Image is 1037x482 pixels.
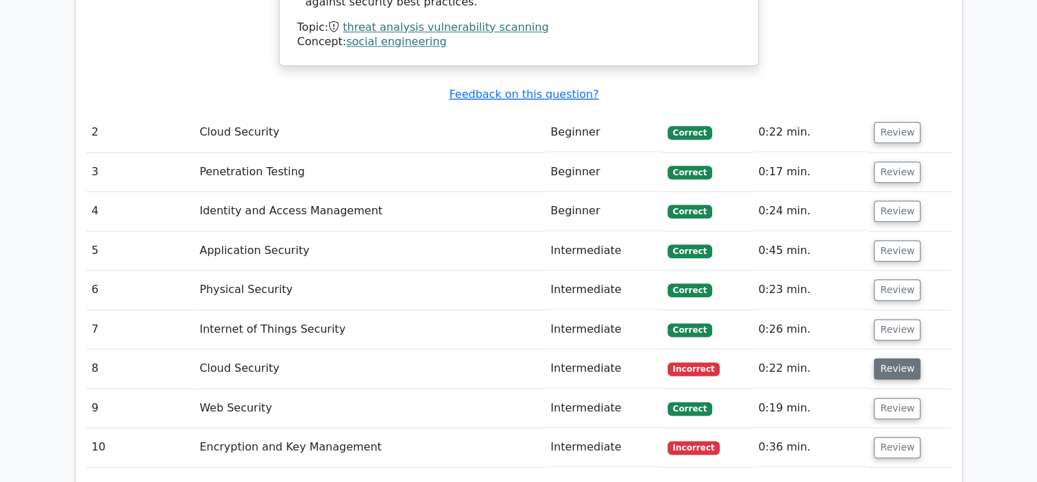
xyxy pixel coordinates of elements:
[668,362,720,376] span: Incorrect
[668,205,712,218] span: Correct
[874,240,920,262] button: Review
[86,231,195,270] td: 5
[753,389,868,428] td: 0:19 min.
[194,270,545,309] td: Physical Security
[545,310,661,349] td: Intermediate
[194,310,545,349] td: Internet of Things Security
[346,35,446,48] a: social engineering
[86,270,195,309] td: 6
[194,192,545,231] td: Identity and Access Management
[86,153,195,192] td: 3
[874,358,920,379] button: Review
[874,201,920,222] button: Review
[86,349,195,388] td: 8
[194,349,545,388] td: Cloud Security
[668,441,720,455] span: Incorrect
[668,244,712,258] span: Correct
[545,192,661,231] td: Beginner
[86,310,195,349] td: 7
[753,310,868,349] td: 0:26 min.
[545,231,661,270] td: Intermediate
[449,88,598,101] a: Feedback on this question?
[545,389,661,428] td: Intermediate
[753,113,868,152] td: 0:22 min.
[545,428,661,467] td: Intermediate
[753,270,868,309] td: 0:23 min.
[874,122,920,143] button: Review
[194,113,545,152] td: Cloud Security
[545,113,661,152] td: Beginner
[668,126,712,140] span: Correct
[86,389,195,428] td: 9
[668,283,712,297] span: Correct
[753,231,868,270] td: 0:45 min.
[753,153,868,192] td: 0:17 min.
[874,437,920,458] button: Review
[874,319,920,340] button: Review
[194,428,545,467] td: Encryption and Key Management
[874,398,920,419] button: Review
[297,35,740,49] div: Concept:
[86,113,195,152] td: 2
[874,162,920,183] button: Review
[753,428,868,467] td: 0:36 min.
[753,349,868,388] td: 0:22 min.
[343,21,548,34] a: threat analysis vulnerability scanning
[668,323,712,337] span: Correct
[545,349,661,388] td: Intermediate
[545,153,661,192] td: Beginner
[668,166,712,179] span: Correct
[668,402,712,416] span: Correct
[874,279,920,301] button: Review
[86,192,195,231] td: 4
[86,428,195,467] td: 10
[194,231,545,270] td: Application Security
[194,389,545,428] td: Web Security
[194,153,545,192] td: Penetration Testing
[753,192,868,231] td: 0:24 min.
[545,270,661,309] td: Intermediate
[297,21,740,35] div: Topic:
